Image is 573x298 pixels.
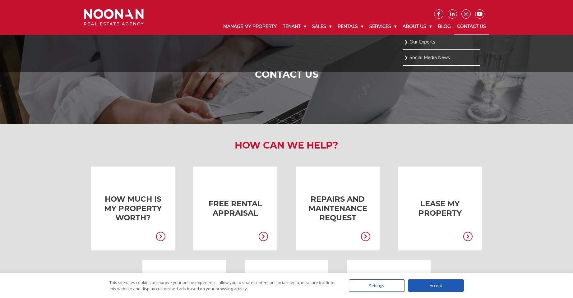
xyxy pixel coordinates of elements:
h2: How Can We Help? [79,140,494,151]
a: Manage My Property [220,19,280,34]
a: Tenant [280,19,309,34]
h1: Contact Us [85,69,488,80]
div: Settings [349,279,405,292]
a: About Us [400,19,435,34]
a: Our Experts [404,38,479,46]
a: Contact Us [454,19,489,35]
a: Services [366,19,400,34]
div: This site uses cookies to improve your online experience, allow you to share content on social me... [109,279,336,292]
div: Accept [408,279,464,292]
a: Sales [309,19,335,34]
a: Rentals [335,19,366,34]
a: Social Media News [404,53,479,62]
a: Blog [435,19,454,34]
img: Noonan Real Estate Agency [84,9,144,25]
